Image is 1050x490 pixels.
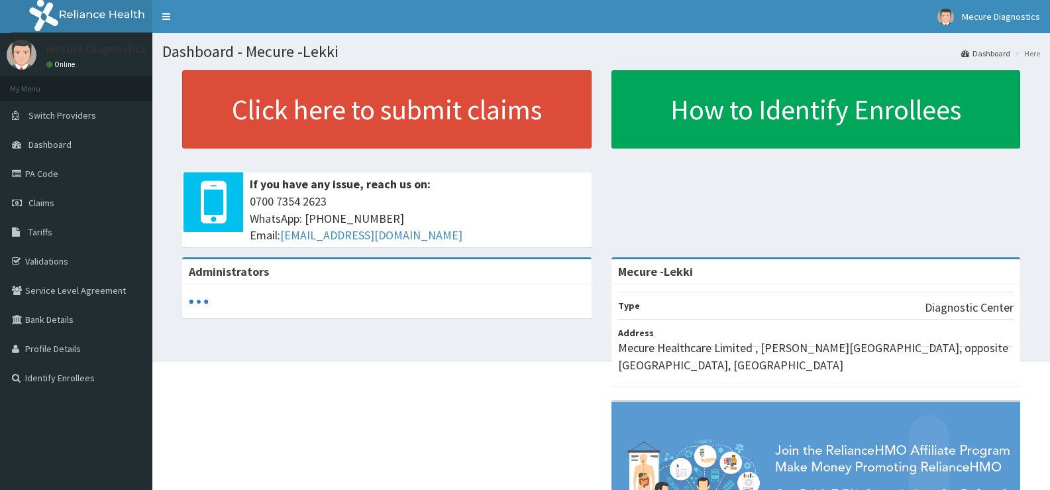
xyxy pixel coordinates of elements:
[1012,48,1040,59] li: Here
[46,60,78,69] a: Online
[28,139,72,151] span: Dashboard
[937,9,954,25] img: User Image
[189,292,209,312] svg: audio-loading
[28,226,52,238] span: Tariffs
[925,299,1014,316] p: Diagnostic Center
[611,70,1021,149] a: How to Identify Enrollees
[46,43,146,55] p: Mecure Diagnostics
[618,327,654,339] b: Address
[250,176,431,192] b: If you have any issue, reach us on:
[961,48,1010,59] a: Dashboard
[162,43,1040,60] h1: Dashboard - Mecure -Lekki
[28,197,54,209] span: Claims
[618,264,693,279] strong: Mecure -Lekki
[250,193,585,244] span: 0700 7354 2623 WhatsApp: [PHONE_NUMBER] Email:
[7,40,36,70] img: User Image
[280,227,462,243] a: [EMAIL_ADDRESS][DOMAIN_NAME]
[618,339,1014,373] p: Mecure Healthcare Limited , [PERSON_NAME][GEOGRAPHIC_DATA], opposite [GEOGRAPHIC_DATA], [GEOGRAPH...
[189,264,269,279] b: Administrators
[962,11,1040,23] span: Mecure Diagnostics
[618,300,640,312] b: Type
[182,70,592,149] a: Click here to submit claims
[28,109,96,121] span: Switch Providers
